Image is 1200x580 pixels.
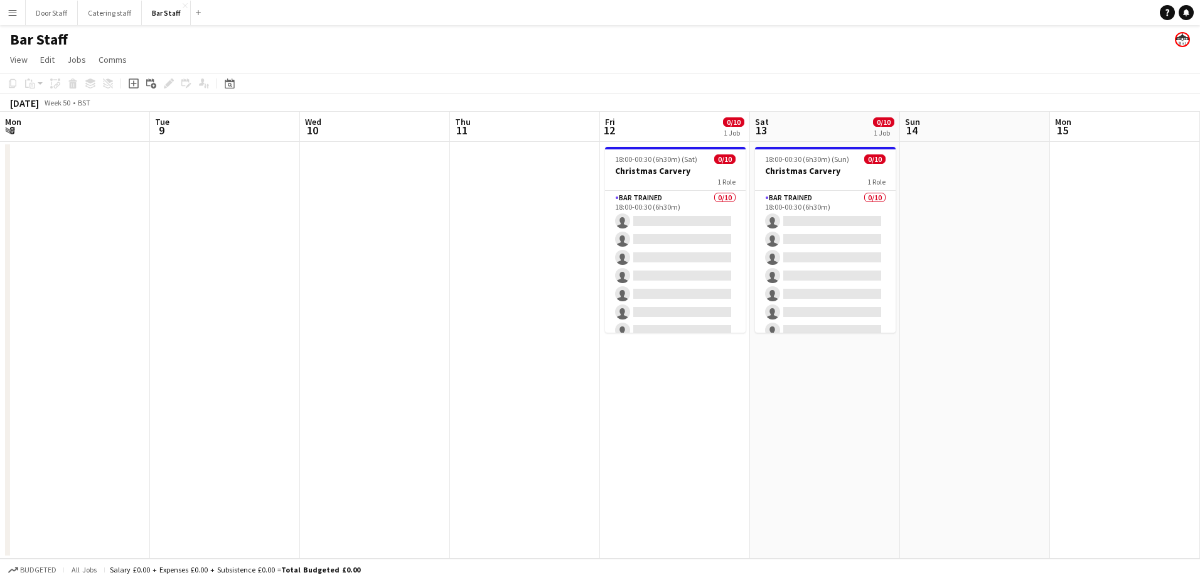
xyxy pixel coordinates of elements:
[723,117,744,127] span: 0/10
[10,54,28,65] span: View
[1055,116,1071,127] span: Mon
[303,123,321,137] span: 10
[110,565,360,574] div: Salary £0.00 + Expenses £0.00 + Subsistence £0.00 =
[69,565,99,574] span: All jobs
[905,116,920,127] span: Sun
[605,165,746,176] h3: Christmas Carvery
[26,1,78,25] button: Door Staff
[765,154,849,164] span: 18:00-00:30 (6h30m) (Sun)
[67,54,86,65] span: Jobs
[603,123,615,137] span: 12
[873,117,894,127] span: 0/10
[605,147,746,333] app-job-card: 18:00-00:30 (6h30m) (Sat)0/10Christmas Carvery1 RoleBar trained0/1018:00-00:30 (6h30m)
[20,566,56,574] span: Budgeted
[717,177,736,186] span: 1 Role
[867,177,886,186] span: 1 Role
[6,563,58,577] button: Budgeted
[281,565,360,574] span: Total Budgeted £0.00
[755,116,769,127] span: Sat
[724,128,744,137] div: 1 Job
[5,116,21,127] span: Mon
[615,154,697,164] span: 18:00-00:30 (6h30m) (Sat)
[10,30,68,49] h1: Bar Staff
[5,51,33,68] a: View
[1053,123,1071,137] span: 15
[1175,32,1190,47] app-user-avatar: Beach Ballroom
[605,116,615,127] span: Fri
[155,116,169,127] span: Tue
[142,1,191,25] button: Bar Staff
[874,128,894,137] div: 1 Job
[10,97,39,109] div: [DATE]
[755,165,896,176] h3: Christmas Carvery
[40,54,55,65] span: Edit
[78,1,142,25] button: Catering staff
[755,147,896,333] app-job-card: 18:00-00:30 (6h30m) (Sun)0/10Christmas Carvery1 RoleBar trained0/1018:00-00:30 (6h30m)
[35,51,60,68] a: Edit
[94,51,132,68] a: Comms
[864,154,886,164] span: 0/10
[99,54,127,65] span: Comms
[455,116,471,127] span: Thu
[453,123,471,137] span: 11
[714,154,736,164] span: 0/10
[78,98,90,107] div: BST
[41,98,73,107] span: Week 50
[305,116,321,127] span: Wed
[605,191,746,397] app-card-role: Bar trained0/1018:00-00:30 (6h30m)
[755,191,896,397] app-card-role: Bar trained0/1018:00-00:30 (6h30m)
[903,123,920,137] span: 14
[3,123,21,137] span: 8
[62,51,91,68] a: Jobs
[153,123,169,137] span: 9
[753,123,769,137] span: 13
